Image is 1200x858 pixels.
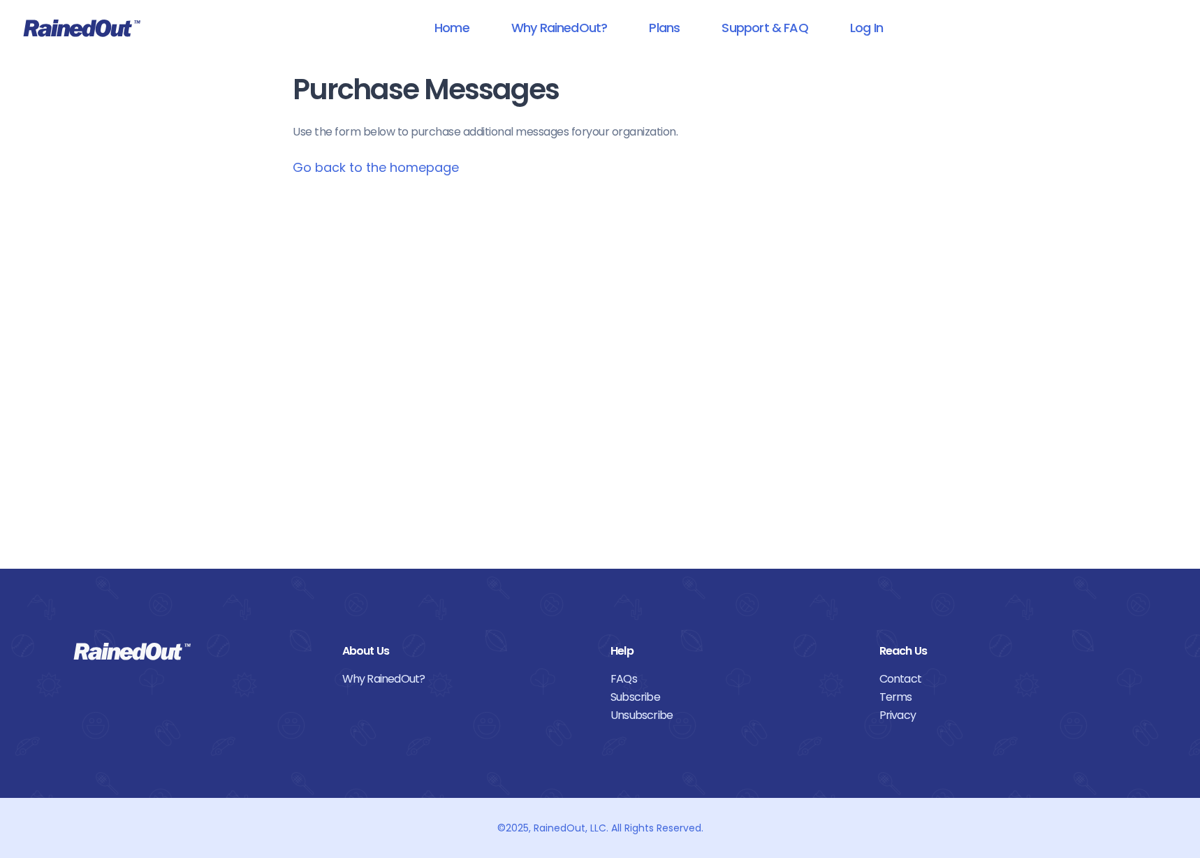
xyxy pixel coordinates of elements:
a: Why RainedOut? [493,12,626,43]
a: Privacy [879,706,1127,725]
a: Support & FAQ [703,12,826,43]
a: Terms [879,688,1127,706]
a: FAQs [610,670,858,688]
a: Why RainedOut? [342,670,590,688]
div: Help [610,642,858,660]
a: Go back to the homepage [293,159,459,176]
a: Subscribe [610,688,858,706]
a: Log In [832,12,901,43]
div: Reach Us [879,642,1127,660]
a: Plans [631,12,698,43]
a: Unsubscribe [610,706,858,725]
a: Contact [879,670,1127,688]
a: Home [416,12,488,43]
div: About Us [342,642,590,660]
p: Use the form below to purchase additional messages for your organization . [293,124,907,140]
h1: Purchase Messages [293,74,907,106]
